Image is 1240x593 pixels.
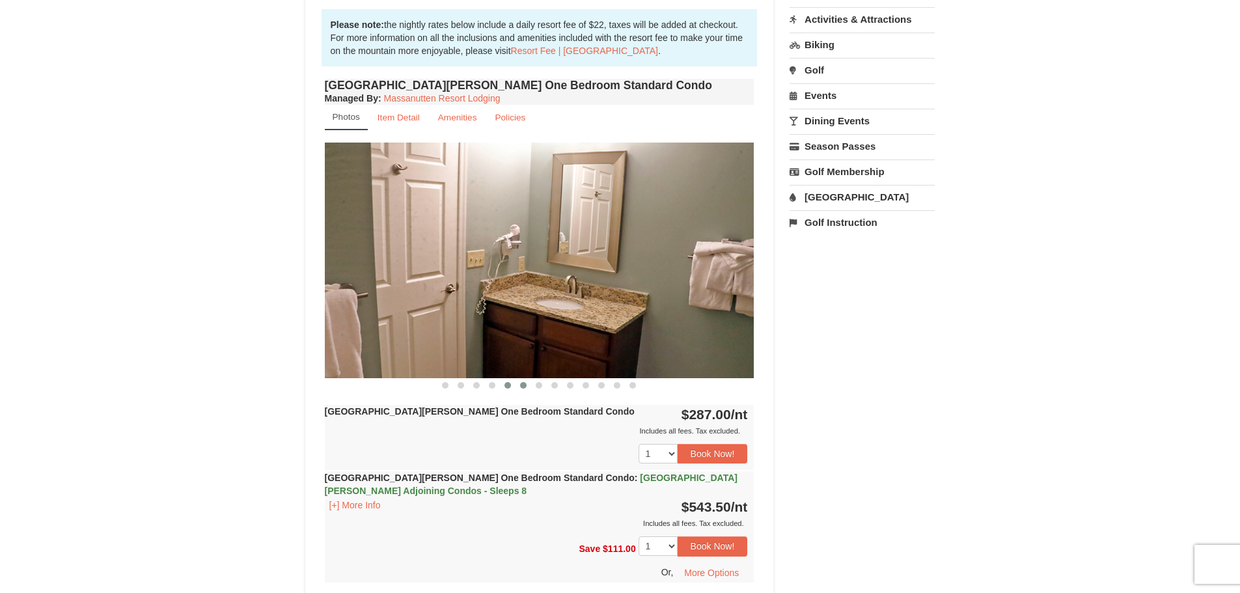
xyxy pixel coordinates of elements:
[325,79,754,92] h4: [GEOGRAPHIC_DATA][PERSON_NAME] One Bedroom Standard Condo
[790,83,935,107] a: Events
[325,105,368,130] a: Photos
[369,105,428,130] a: Item Detail
[438,113,477,122] small: Amenities
[678,444,748,463] button: Book Now!
[790,7,935,31] a: Activities & Attractions
[790,185,935,209] a: [GEOGRAPHIC_DATA]
[661,566,674,577] span: Or,
[731,407,748,422] span: /nt
[333,112,360,122] small: Photos
[325,498,385,512] button: [+] More Info
[325,93,378,103] span: Managed By
[603,544,636,554] span: $111.00
[790,33,935,57] a: Biking
[790,134,935,158] a: Season Passes
[322,9,758,66] div: the nightly rates below include a daily resort fee of $22, taxes will be added at checkout. For m...
[790,58,935,82] a: Golf
[325,424,748,437] div: Includes all fees. Tax excluded.
[790,159,935,184] a: Golf Membership
[325,406,635,417] strong: [GEOGRAPHIC_DATA][PERSON_NAME] One Bedroom Standard Condo
[678,536,748,556] button: Book Now!
[676,563,747,583] button: More Options
[378,113,420,122] small: Item Detail
[384,93,501,103] a: Massanutten Resort Lodging
[486,105,534,130] a: Policies
[731,499,748,514] span: /nt
[495,113,525,122] small: Policies
[331,20,384,30] strong: Please note:
[325,473,737,496] strong: [GEOGRAPHIC_DATA][PERSON_NAME] One Bedroom Standard Condo
[511,46,658,56] a: Resort Fee | [GEOGRAPHIC_DATA]
[682,407,748,422] strong: $287.00
[325,143,754,378] img: 18876286-192-1d41a47c.jpg
[682,499,731,514] span: $543.50
[790,210,935,234] a: Golf Instruction
[790,109,935,133] a: Dining Events
[325,517,748,530] div: Includes all fees. Tax excluded.
[635,473,638,483] span: :
[325,93,381,103] strong: :
[579,544,600,554] span: Save
[430,105,486,130] a: Amenities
